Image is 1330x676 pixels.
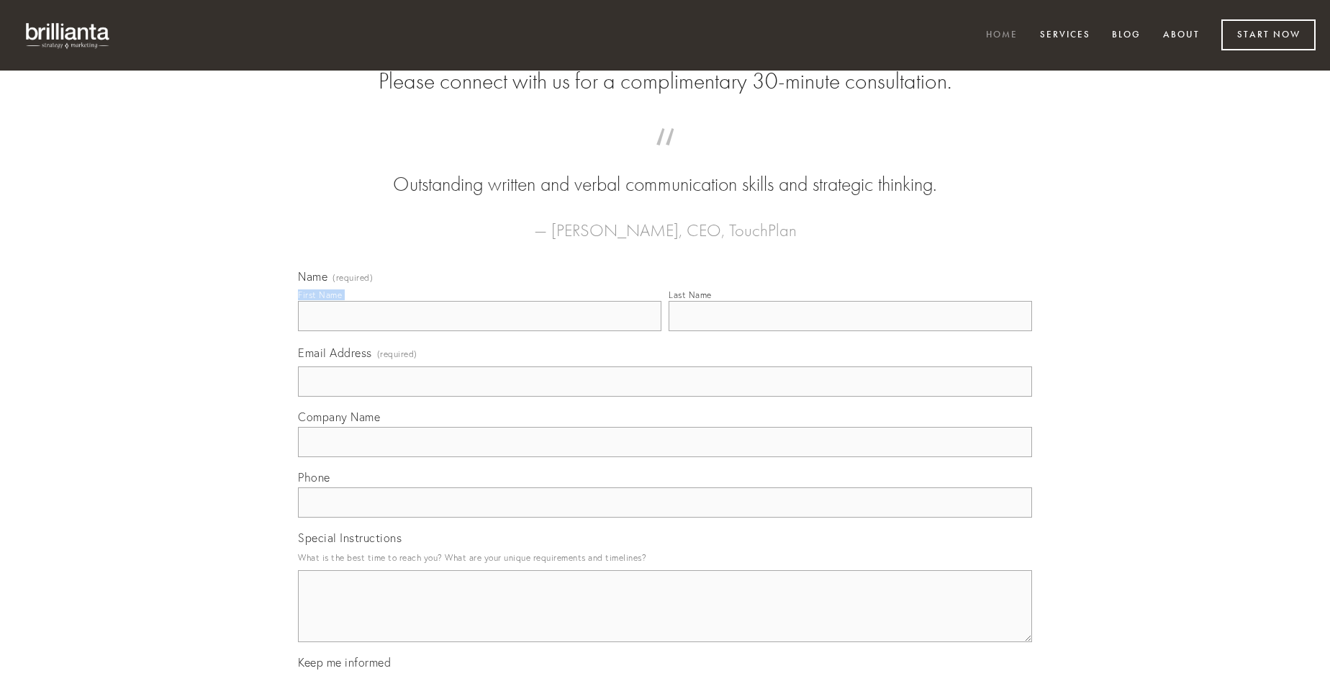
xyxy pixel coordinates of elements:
[298,531,402,545] span: Special Instructions
[977,24,1027,48] a: Home
[332,274,373,282] span: (required)
[298,68,1032,95] h2: Please connect with us for a complimentary 30-minute consultation.
[298,269,327,284] span: Name
[298,410,380,424] span: Company Name
[321,143,1009,199] blockquote: Outstanding written and verbal communication skills and strategic thinking.
[298,548,1032,567] p: What is the best time to reach you? What are your unique requirements and timelines?
[298,346,372,360] span: Email Address
[1154,24,1209,48] a: About
[377,344,417,364] span: (required)
[321,199,1009,245] figcaption: — [PERSON_NAME], CEO, TouchPlan
[14,14,122,56] img: brillianta - research, strategy, marketing
[1031,24,1100,48] a: Services
[669,289,712,300] div: Last Name
[298,470,330,485] span: Phone
[298,655,391,670] span: Keep me informed
[298,289,342,300] div: First Name
[1103,24,1150,48] a: Blog
[321,143,1009,171] span: “
[1221,19,1316,50] a: Start Now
